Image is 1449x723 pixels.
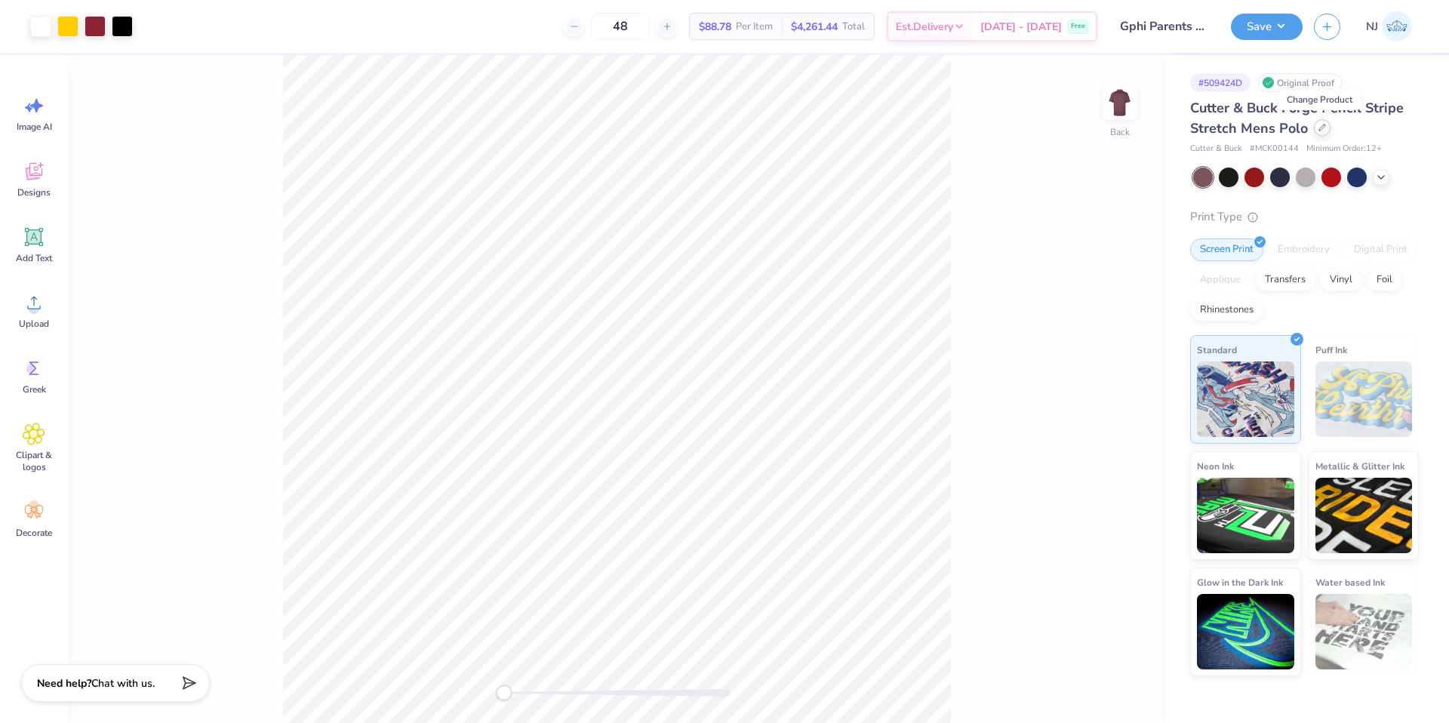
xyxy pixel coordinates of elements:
[1190,269,1251,291] div: Applique
[591,13,650,40] input: – –
[497,685,512,700] div: Accessibility label
[9,449,59,473] span: Clipart & logos
[1190,208,1419,226] div: Print Type
[1071,21,1085,32] span: Free
[1105,88,1135,118] img: Back
[17,121,52,133] span: Image AI
[1278,89,1361,110] div: Change Product
[1315,478,1413,553] img: Metallic & Glitter Ink
[980,19,1062,35] span: [DATE] - [DATE]
[1109,11,1220,42] input: Untitled Design
[1315,458,1404,474] span: Metallic & Glitter Ink
[1315,361,1413,437] img: Puff Ink
[1306,143,1382,155] span: Minimum Order: 12 +
[1190,238,1263,261] div: Screen Print
[1268,238,1340,261] div: Embroidery
[16,527,52,539] span: Decorate
[736,19,773,35] span: Per Item
[1315,342,1347,358] span: Puff Ink
[699,19,731,35] span: $88.78
[1197,458,1234,474] span: Neon Ink
[1110,125,1130,139] div: Back
[1344,238,1417,261] div: Digital Print
[842,19,865,35] span: Total
[1367,269,1402,291] div: Foil
[23,383,46,395] span: Greek
[1359,11,1419,42] a: NJ
[1258,73,1343,92] div: Original Proof
[1255,269,1315,291] div: Transfers
[1197,478,1294,553] img: Neon Ink
[896,19,953,35] span: Est. Delivery
[1320,269,1362,291] div: Vinyl
[1190,99,1404,137] span: Cutter & Buck Forge Pencil Stripe Stretch Mens Polo
[19,318,49,330] span: Upload
[791,19,838,35] span: $4,261.44
[37,676,91,691] strong: Need help?
[1190,299,1263,322] div: Rhinestones
[1231,14,1303,40] button: Save
[17,186,51,198] span: Designs
[1315,594,1413,669] img: Water based Ink
[1366,18,1378,35] span: NJ
[1315,574,1385,590] span: Water based Ink
[1382,11,1412,42] img: Nick Johnson
[1250,143,1299,155] span: # MCK00144
[1197,361,1294,437] img: Standard
[91,676,155,691] span: Chat with us.
[1197,574,1283,590] span: Glow in the Dark Ink
[1190,143,1242,155] span: Cutter & Buck
[16,252,52,264] span: Add Text
[1197,594,1294,669] img: Glow in the Dark Ink
[1197,342,1237,358] span: Standard
[1190,73,1251,92] div: # 509424D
